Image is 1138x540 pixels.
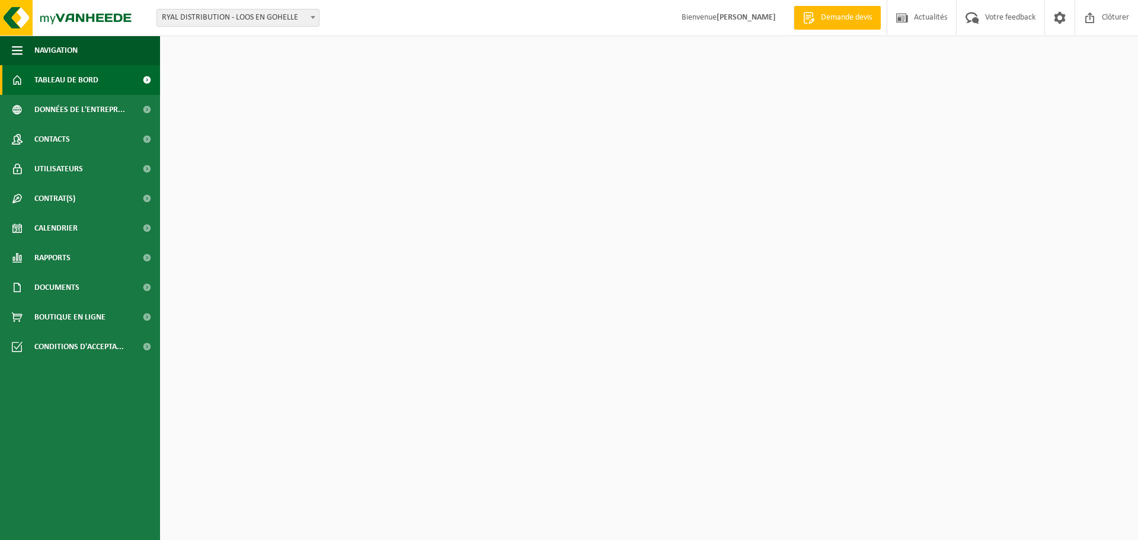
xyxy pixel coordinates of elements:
span: Boutique en ligne [34,302,106,332]
span: Contrat(s) [34,184,75,213]
strong: [PERSON_NAME] [717,13,776,22]
span: Documents [34,273,79,302]
span: Contacts [34,124,70,154]
a: Demande devis [794,6,881,30]
span: Tableau de bord [34,65,98,95]
span: RYAL DISTRIBUTION - LOOS EN GOHELLE [156,9,319,27]
span: Demande devis [818,12,875,24]
span: Rapports [34,243,71,273]
span: Utilisateurs [34,154,83,184]
span: Conditions d'accepta... [34,332,124,362]
span: Calendrier [34,213,78,243]
span: Navigation [34,36,78,65]
span: Données de l'entrepr... [34,95,125,124]
span: RYAL DISTRIBUTION - LOOS EN GOHELLE [157,9,319,26]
